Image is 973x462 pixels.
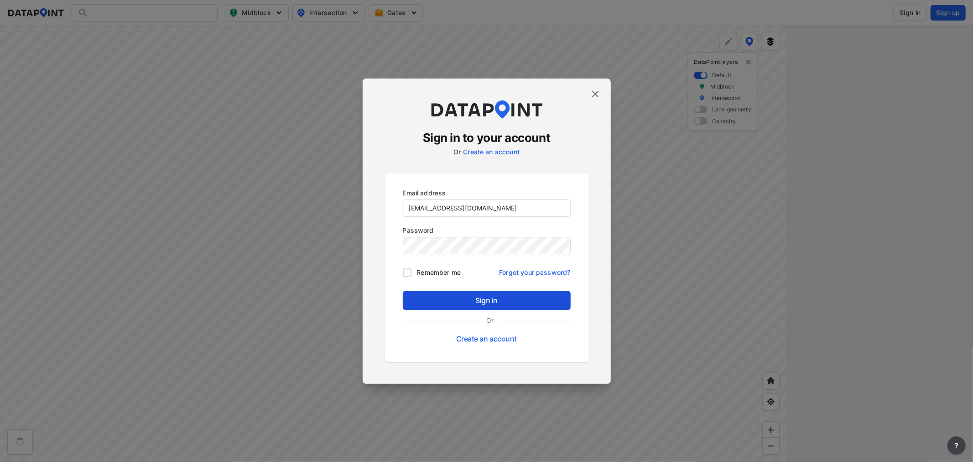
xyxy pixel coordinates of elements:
p: Email address [403,188,571,198]
h3: Sign in to your account [385,130,589,146]
a: Create an account [463,148,520,156]
button: more [947,436,966,455]
a: Forgot your password? [499,263,570,277]
label: Or [481,315,500,325]
img: dataPointLogo.9353c09d.svg [430,100,544,119]
img: close.efbf2170.svg [590,89,601,100]
p: Password [403,226,571,235]
span: Remember me [417,268,461,277]
button: Sign in [403,291,571,310]
input: you@example.com [403,200,570,216]
span: Sign in [410,295,563,306]
span: ? [953,440,960,451]
label: Or [453,148,461,156]
a: Create an account [456,334,517,343]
